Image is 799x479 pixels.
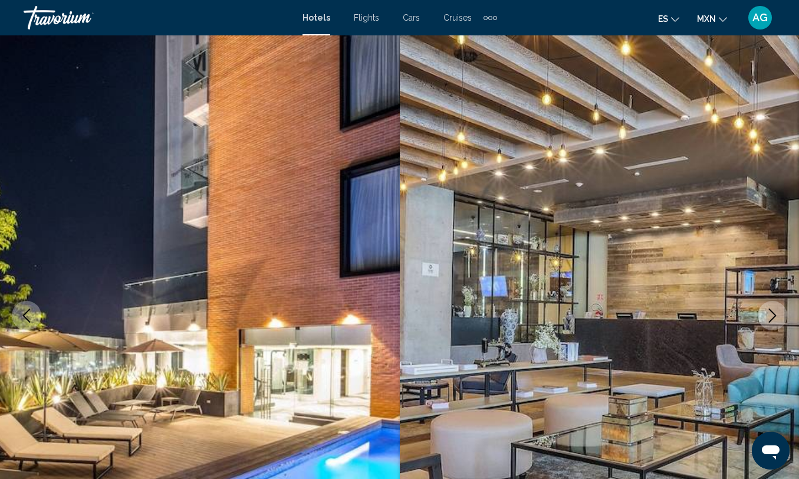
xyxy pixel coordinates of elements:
[484,8,497,27] button: Extra navigation items
[354,13,379,22] a: Flights
[302,13,330,22] a: Hotels
[752,432,790,470] iframe: Botón para iniciar la ventana de mensajería
[752,12,768,24] span: AG
[658,14,668,24] span: es
[697,14,716,24] span: MXN
[403,13,420,22] a: Cars
[443,13,472,22] a: Cruises
[697,10,727,27] button: Change currency
[24,6,291,29] a: Travorium
[758,301,787,330] button: Next image
[658,10,679,27] button: Change language
[745,5,775,30] button: User Menu
[12,301,41,330] button: Previous image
